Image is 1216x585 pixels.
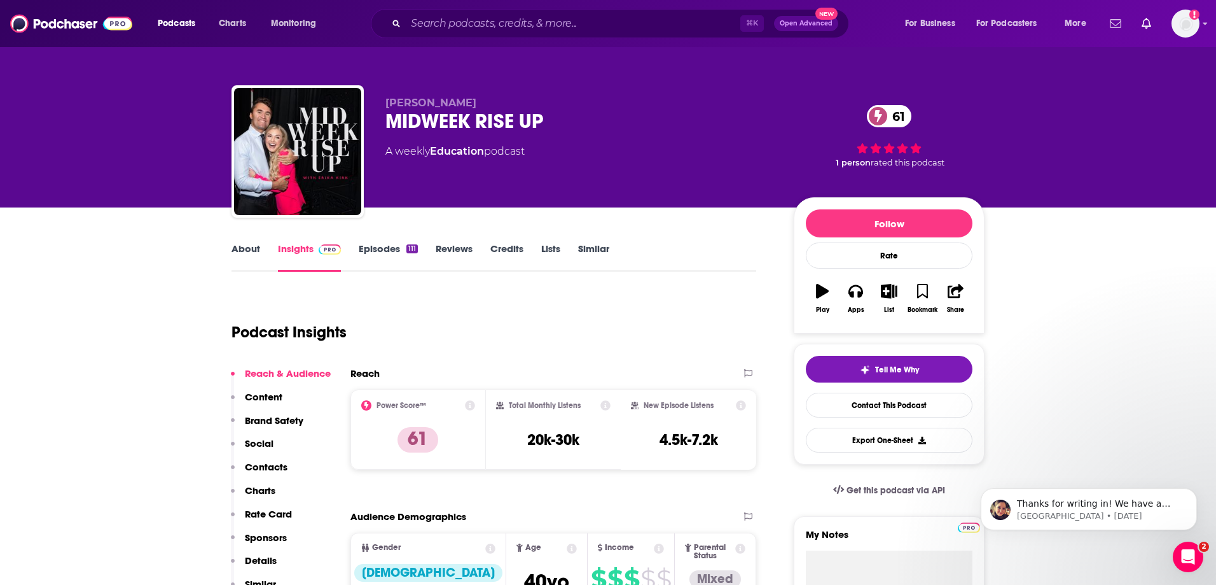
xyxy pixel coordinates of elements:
a: Lists [541,243,560,272]
button: Share [939,276,972,321]
button: Rate Card [231,508,292,532]
button: List [873,276,906,321]
div: A weekly podcast [385,144,525,159]
span: Get this podcast via API [846,485,945,496]
p: Charts [245,484,275,497]
a: Credits [490,243,523,272]
span: More [1065,15,1086,32]
span: For Podcasters [976,15,1037,32]
button: Export One-Sheet [806,428,972,453]
img: Podchaser - Follow, Share and Rate Podcasts [10,11,132,36]
p: Social [245,437,273,449]
h1: Podcast Insights [231,323,347,342]
div: 111 [406,244,418,253]
span: 2 [1199,542,1209,552]
span: Income [605,544,634,552]
iframe: Intercom notifications message [962,462,1216,551]
span: Charts [219,15,246,32]
img: User Profile [1171,10,1199,38]
div: Search podcasts, credits, & more... [383,9,861,38]
button: open menu [968,13,1056,34]
a: Show notifications dropdown [1137,13,1156,34]
a: Education [430,145,484,157]
p: Contacts [245,461,287,473]
div: Rate [806,243,972,269]
a: Contact This Podcast [806,393,972,418]
button: Social [231,437,273,461]
h2: Total Monthly Listens [509,401,581,410]
div: Apps [848,306,864,314]
span: Thanks for writing in! We have a video that can show you how to build and export a list: Podchase... [55,37,211,110]
button: Brand Safety [231,414,303,438]
div: [DEMOGRAPHIC_DATA] [354,564,502,582]
div: List [884,306,894,314]
span: For Business [905,15,955,32]
p: Brand Safety [245,414,303,426]
input: Search podcasts, credits, & more... [406,13,740,34]
span: Logged in as rowan.sullivan [1171,10,1199,38]
span: Tell Me Why [875,365,919,375]
span: Gender [372,544,401,552]
button: Charts [231,484,275,508]
div: Share [947,306,964,314]
a: Episodes111 [359,243,418,272]
button: Content [231,391,282,414]
span: Parental Status [694,544,733,560]
p: 61 [397,427,438,453]
p: Message from Sydney, sent 3w ago [55,49,219,60]
button: Reach & Audience [231,367,331,391]
p: Reach & Audience [245,367,331,379]
span: Age [525,544,541,552]
button: Open AdvancedNew [774,16,838,31]
button: Bookmark [906,276,939,321]
img: MIDWEEK RISE UP [234,88,361,215]
h2: Power Score™ [377,401,426,410]
span: 61 [880,105,911,127]
button: Apps [839,276,872,321]
span: [PERSON_NAME] [385,97,476,109]
button: Sponsors [231,532,287,555]
label: My Notes [806,528,972,551]
a: Get this podcast via API [823,475,955,506]
h3: 20k-30k [527,430,579,449]
iframe: Intercom live chat [1173,542,1203,572]
h3: 4.5k-7.2k [660,430,718,449]
a: InsightsPodchaser Pro [278,243,341,272]
div: Bookmark [908,306,937,314]
p: Sponsors [245,532,287,544]
span: Open Advanced [780,20,833,27]
div: 61 1 personrated this podcast [794,97,985,176]
button: open menu [149,13,212,34]
h2: Audience Demographics [350,511,466,523]
p: Content [245,391,282,403]
a: Similar [578,243,609,272]
a: Reviews [436,243,473,272]
img: tell me why sparkle [860,365,870,375]
svg: Add a profile image [1189,10,1199,20]
button: open menu [1056,13,1102,34]
span: Podcasts [158,15,195,32]
a: Pro website [958,521,980,533]
button: open menu [896,13,971,34]
span: ⌘ K [740,15,764,32]
img: Podchaser Pro [958,523,980,533]
p: Rate Card [245,508,292,520]
h2: Reach [350,367,380,379]
a: Show notifications dropdown [1105,13,1126,34]
p: Details [245,554,277,567]
a: Charts [211,13,254,34]
span: 1 person [836,158,871,167]
button: Details [231,554,277,578]
button: open menu [262,13,333,34]
button: Show profile menu [1171,10,1199,38]
span: Monitoring [271,15,316,32]
h2: New Episode Listens [644,401,714,410]
button: Contacts [231,461,287,484]
button: Play [806,276,839,321]
span: rated this podcast [871,158,944,167]
img: Podchaser Pro [319,244,341,255]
